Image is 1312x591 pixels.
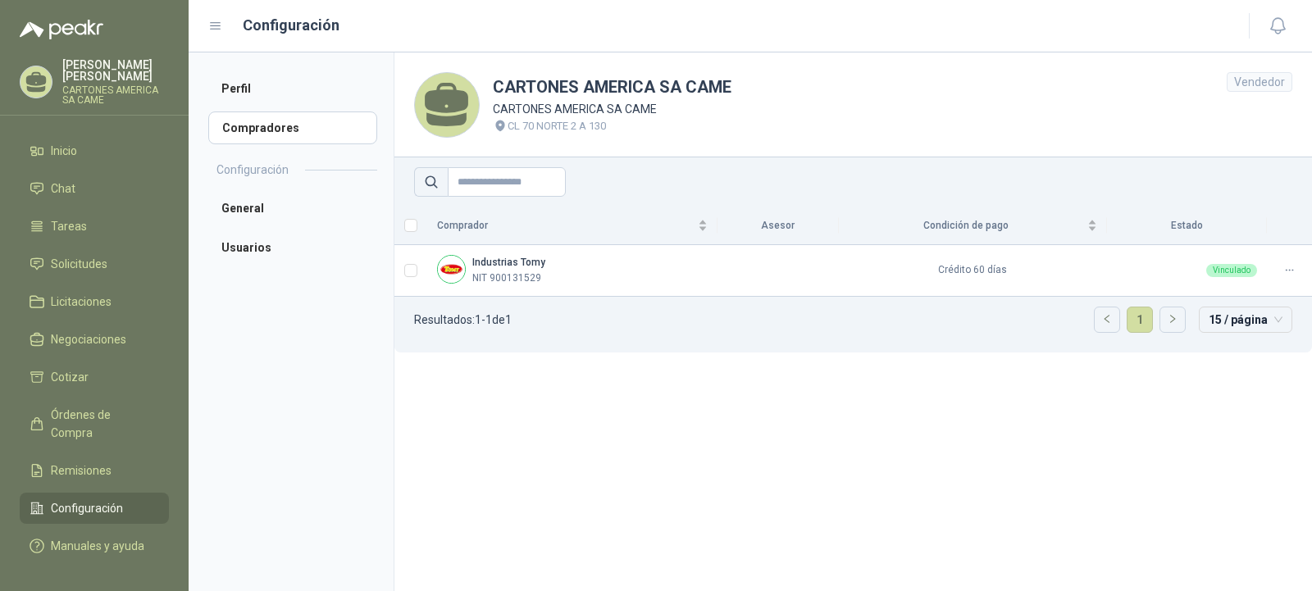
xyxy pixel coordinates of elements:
[1107,207,1267,245] th: Estado
[717,207,839,245] th: Asesor
[1227,72,1292,92] div: Vendedor
[1199,307,1292,333] div: tamaño de página
[20,248,169,280] a: Solicitudes
[51,142,77,160] span: Inicio
[20,286,169,317] a: Licitaciones
[1206,264,1257,277] div: Vinculado
[51,368,89,386] span: Cotizar
[414,314,512,325] p: Resultados: 1 - 1 de 1
[839,207,1107,245] th: Condición de pago
[849,218,1084,234] span: Condición de pago
[438,256,465,283] img: Company Logo
[472,257,545,268] b: Industrias Tomy
[208,111,377,144] a: Compradores
[51,255,107,273] span: Solicitudes
[1127,307,1152,332] a: 1
[62,59,169,82] p: [PERSON_NAME] [PERSON_NAME]
[1159,307,1186,333] li: Página siguiente
[51,217,87,235] span: Tareas
[51,406,153,442] span: Órdenes de Compra
[20,20,103,39] img: Logo peakr
[839,245,1107,297] td: Crédito 60 días
[208,231,377,264] a: Usuarios
[20,455,169,486] a: Remisiones
[20,399,169,448] a: Órdenes de Compra
[208,72,377,105] a: Perfil
[1095,307,1119,332] button: left
[508,118,606,134] p: CL 70 NORTE 2 A 130
[493,100,731,118] p: CARTONES AMERICA SA CAME
[20,361,169,393] a: Cotizar
[208,192,377,225] a: General
[493,75,731,100] h1: CARTONES AMERICA SA CAME
[51,180,75,198] span: Chat
[472,270,541,286] p: NIT 900131529
[216,161,289,179] h2: Configuración
[1127,307,1153,333] li: 1
[20,324,169,355] a: Negociaciones
[1102,314,1112,324] span: left
[1168,314,1178,324] span: right
[51,461,112,480] span: Remisiones
[243,14,339,37] h1: Configuración
[51,293,112,311] span: Licitaciones
[51,330,126,348] span: Negociaciones
[1209,307,1282,332] span: 15 / página
[427,207,717,245] th: Comprador
[62,85,169,105] p: CARTONES AMERICA SA CAME
[437,218,695,234] span: Comprador
[1094,307,1120,333] li: Página anterior
[1160,307,1185,332] button: right
[51,499,123,517] span: Configuración
[51,537,144,555] span: Manuales y ayuda
[20,493,169,524] a: Configuración
[20,211,169,242] a: Tareas
[20,530,169,561] a: Manuales y ayuda
[20,135,169,166] a: Inicio
[20,173,169,204] a: Chat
